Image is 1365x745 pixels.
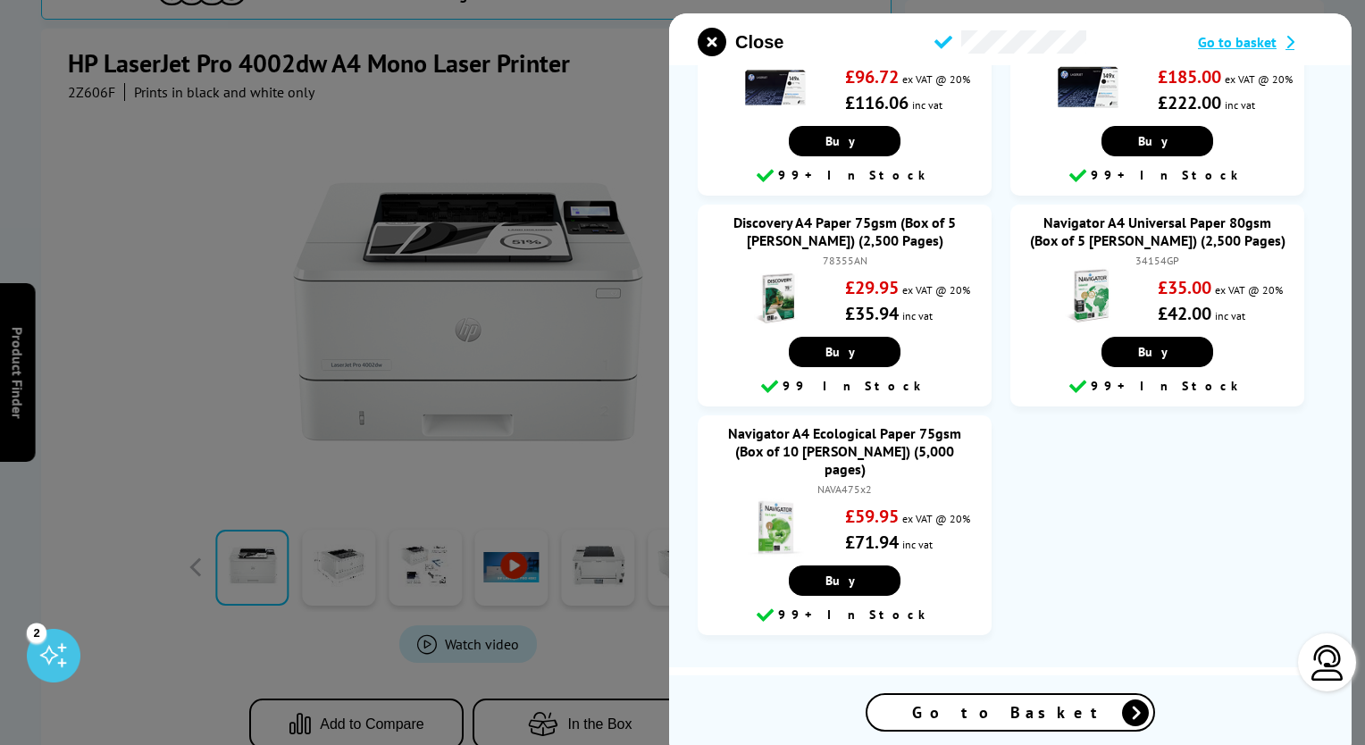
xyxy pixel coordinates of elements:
[1030,213,1285,249] a: Navigator A4 Universal Paper 80gsm (Box of 5 [PERSON_NAME]) (2,500 Pages)
[716,254,974,267] div: 78355AN
[716,482,974,496] div: NAVA475x2
[698,28,783,56] button: close modal
[1138,344,1177,360] span: Buy
[1057,56,1119,119] img: HP 149X High Capacity Black Toner Cartridge (9,500 Pages)
[1215,309,1245,322] span: inc vat
[912,702,1109,723] span: Go to Basket
[744,267,807,330] img: Discovery A4 Paper 75gsm (Box of 5 Reams) (2,500 Pages)
[825,573,864,589] span: Buy
[902,512,970,525] span: ex VAT @ 20%
[707,376,983,398] div: 99 In Stock
[707,605,983,626] div: 99+ In Stock
[1158,91,1221,114] strong: £222.00
[744,496,807,558] img: Navigator A4 Ecological Paper 75gsm (Box of 10 Reams) (5,000 pages)
[1215,283,1283,297] span: ex VAT @ 20%
[902,72,970,86] span: ex VAT @ 20%
[902,309,933,322] span: inc vat
[707,165,983,187] div: 99+ In Stock
[1057,267,1119,330] img: Navigator A4 Universal Paper 80gsm (Box of 5 Reams) (2,500 Pages)
[733,213,956,249] a: Discovery A4 Paper 75gsm (Box of 5 [PERSON_NAME]) (2,500 Pages)
[1019,165,1295,187] div: 99+ In Stock
[845,531,899,554] strong: £71.94
[902,538,933,551] span: inc vat
[1138,133,1177,149] span: Buy
[744,56,807,119] img: HP 149A Black Toner Cartridge (2,900 Pages)
[735,32,783,53] span: Close
[728,424,961,478] a: Navigator A4 Ecological Paper 75gsm (Box of 10 [PERSON_NAME]) (5,000 pages)
[1310,645,1345,681] img: user-headset-light.svg
[27,623,46,642] div: 2
[1158,302,1211,325] strong: £42.00
[845,302,899,325] strong: £35.94
[1198,33,1277,51] span: Go to basket
[845,505,899,528] strong: £59.95
[1028,254,1286,267] div: 34154GP
[902,283,970,297] span: ex VAT @ 20%
[866,693,1155,732] a: Go to Basket
[1158,65,1221,88] strong: £185.00
[845,276,899,299] strong: £29.95
[1225,98,1255,112] span: inc vat
[825,133,864,149] span: Buy
[1198,33,1323,51] a: Go to basket
[912,98,942,112] span: inc vat
[825,344,864,360] span: Buy
[845,65,899,88] strong: £96.72
[1225,72,1293,86] span: ex VAT @ 20%
[845,91,909,114] strong: £116.06
[1019,376,1295,398] div: 99+ In Stock
[1158,276,1211,299] strong: £35.00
